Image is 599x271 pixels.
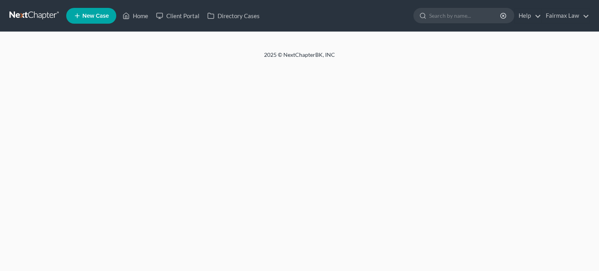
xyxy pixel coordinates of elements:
a: Fairmax Law [542,9,589,23]
a: Directory Cases [203,9,264,23]
a: Help [515,9,541,23]
a: Home [119,9,152,23]
input: Search by name... [429,8,501,23]
a: Client Portal [152,9,203,23]
span: New Case [82,13,109,19]
div: 2025 © NextChapterBK, INC [75,51,524,65]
